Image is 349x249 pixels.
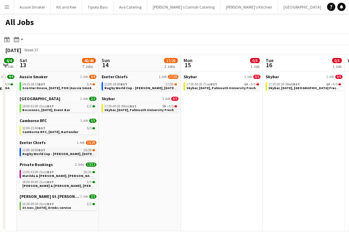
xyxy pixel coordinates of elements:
[4,58,14,63] span: 4/4
[22,205,71,210] span: St.Ives, 13th September, Drinks service
[256,83,259,85] span: 0/5
[89,97,96,101] span: 2/2
[20,96,96,118] div: [GEOGRAPHIC_DATA]1 Job2/218:00-01:00 (Sun)BST2/2Boconnoc, [DATE], Event Bar
[20,74,96,79] a: Aussie Smoker1 Job3/4
[244,75,252,79] span: 1 Job
[338,83,341,85] span: 0/5
[22,180,54,184] span: 18:00-00:00 (Sun)
[268,86,344,90] span: Skybar, 16th September, Falmouth University Freshers
[22,170,54,174] span: 13:00-01:00 (Sun)
[80,75,88,79] span: 1 Job
[102,96,178,114] div: Skybar1 Job0/517:30-00:30 (Mon)BST5A•0/5Skybar, [DATE], Falmouth University Freshers
[22,130,78,134] span: Camborne RFC, 13th September, Bartender
[47,170,54,174] span: BST
[47,180,54,184] span: BST
[80,97,88,101] span: 1 Job
[174,105,177,107] span: 0/5
[184,57,193,63] span: Mon
[130,104,137,108] span: BST
[20,118,47,123] span: Camborne RFC
[22,202,95,210] a: 16:30-00:30 (Sun)BST2/2St.Ives, [DATE], Drinks service
[77,141,84,145] span: 1 Job
[87,202,92,206] span: 2/2
[20,194,96,199] a: [PERSON_NAME] St.[PERSON_NAME]1 Job2/2
[102,96,115,101] span: Skybar
[22,83,45,86] span: 14:15-18:15
[89,75,96,79] span: 3/4
[22,104,95,112] a: 18:00-01:00 (Sun)BST2/2Boconnoc, [DATE], Event Bar
[250,58,260,63] span: 0/5
[92,83,95,85] span: 3/4
[168,75,178,79] span: 17/20
[92,127,95,129] span: 5/5
[210,82,217,86] span: BST
[251,83,256,86] span: 0/5
[184,74,260,92] div: Skybar1 Job0/517:30-00:30 (Tue)BST6A•0/5Skybar, [DATE], Falmouth University Freshers
[20,57,27,63] span: Sat
[75,163,84,167] span: 2 Jobs
[23,47,40,52] span: Week 37
[120,82,127,86] span: BST
[20,194,79,199] span: Tate St.Ives
[22,202,54,206] span: 16:30-00:30 (Sun)
[20,118,96,140] div: Camborne RFC1 Job5/512:00-22:00BST5/5Camborne RFC, [DATE], Bartender
[104,86,200,90] span: Rugby World Cup - Sandy Park, 14th September, Match Day Bar
[80,194,88,199] span: 1 Job
[47,104,54,108] span: BST
[183,61,193,69] span: 15
[20,96,96,101] a: [GEOGRAPHIC_DATA]1 Job2/2
[20,74,96,96] div: Aussie Smoker1 Job3/414:15-18:15BST3/4Scorrier House, [DATE], FOH (Aussie Smoker)
[174,83,177,85] span: 17/20
[5,83,10,86] span: 4/4
[87,105,92,108] span: 2/2
[22,149,45,152] span: 11:00-18:00
[14,0,51,14] button: Aussie Smoker
[104,105,177,108] div: •
[89,194,96,199] span: 2/2
[102,57,110,63] span: Sun
[20,162,96,194] div: Private Bookings2 Jobs13/1313:00-01:00 (Sun)BST10/10Matilda & [PERSON_NAME], [PERSON_NAME],[DATE]...
[335,75,342,79] span: 0/5
[22,126,95,134] a: 12:00-22:00BST5/5Camborne RFC, [DATE], Bartender
[266,74,342,92] div: Skybar1 Job0/517:30-00:30 (Wed)BST6A•0/5Skybar, [DATE], [GEOGRAPHIC_DATA] Freshers
[22,108,70,112] span: Boconnoc, 13th September, Event Bar
[7,75,14,79] span: 4/4
[38,148,45,152] span: BST
[20,194,96,212] div: [PERSON_NAME] St.[PERSON_NAME]1 Job2/216:30-00:30 (Sun)BST2/2St.Ives, [DATE], Drinks service
[22,152,118,156] span: Rugby World Cup - Sandy Park, 13th September, Match Day Bar
[186,83,259,86] div: •
[333,83,338,86] span: 0/5
[38,82,45,86] span: BST
[22,86,96,90] span: Scorrier House, 13th September, FOH (Aussie Smoker)
[82,0,114,14] button: Tipsea Bars
[159,75,166,79] span: 1 Job
[101,61,110,69] span: 14
[266,74,279,79] span: Skybar
[268,83,341,86] div: •
[184,74,197,79] span: Skybar
[10,83,13,85] span: 4/4
[20,140,46,145] span: Exeter Chiefs
[162,97,170,101] span: 1 Job
[22,170,95,178] a: 13:00-01:00 (Sun)BST10/10Matilda & [PERSON_NAME], [PERSON_NAME],[DATE]
[104,105,137,108] span: 17:30-00:30 (Mon)
[87,180,92,184] span: 3/3
[253,75,260,79] span: 0/5
[326,83,330,86] span: 6A
[104,83,127,86] span: 11:00-18:00
[266,74,342,79] a: Skybar1 Job0/5
[47,202,54,206] span: BST
[184,74,260,79] a: Skybar1 Job0/5
[22,174,107,178] span: Matilda & Josh, Restronguet Barton,13th September
[22,127,45,130] span: 12:00-22:00
[92,203,95,205] span: 2/2
[20,96,60,101] span: Boconnoc House
[83,170,92,174] span: 10/10
[86,141,96,145] span: 15/20
[5,47,21,54] div: [DATE]
[87,127,92,130] span: 5/5
[22,180,95,188] a: 18:00-00:00 (Sun)BST3/3[PERSON_NAME] & [PERSON_NAME], [PERSON_NAME], [DATE]
[92,149,95,151] span: 15/20
[82,58,96,63] span: 40/46
[186,83,217,86] span: 17:30-00:30 (Tue)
